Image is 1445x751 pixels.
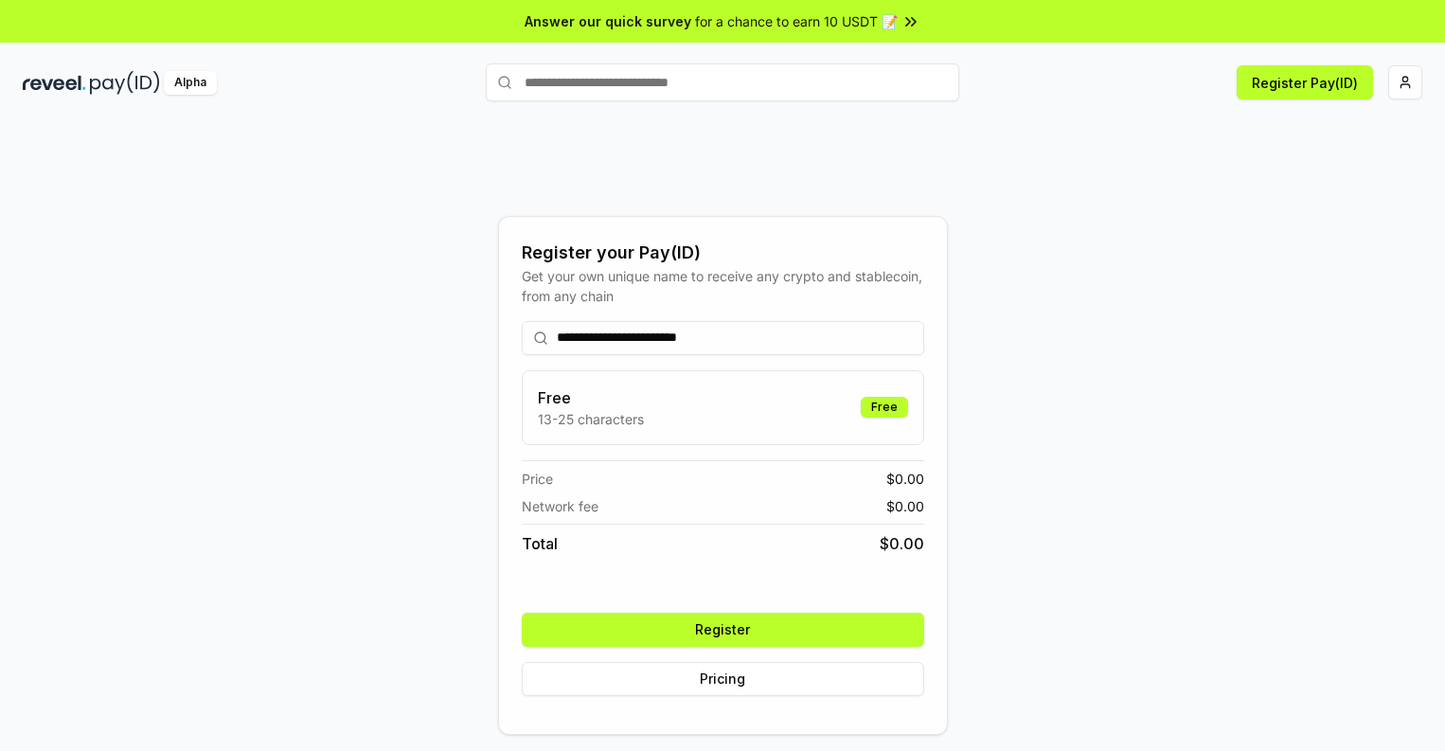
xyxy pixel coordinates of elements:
[695,11,898,31] span: for a chance to earn 10 USDT 📝
[522,613,924,647] button: Register
[522,662,924,696] button: Pricing
[538,409,644,429] p: 13-25 characters
[522,266,924,306] div: Get your own unique name to receive any crypto and stablecoin, from any chain
[522,532,558,555] span: Total
[1237,65,1373,99] button: Register Pay(ID)
[90,71,160,95] img: pay_id
[23,71,86,95] img: reveel_dark
[164,71,217,95] div: Alpha
[886,469,924,489] span: $ 0.00
[525,11,691,31] span: Answer our quick survey
[522,496,598,516] span: Network fee
[861,397,908,418] div: Free
[522,240,924,266] div: Register your Pay(ID)
[522,469,553,489] span: Price
[880,532,924,555] span: $ 0.00
[538,386,644,409] h3: Free
[886,496,924,516] span: $ 0.00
